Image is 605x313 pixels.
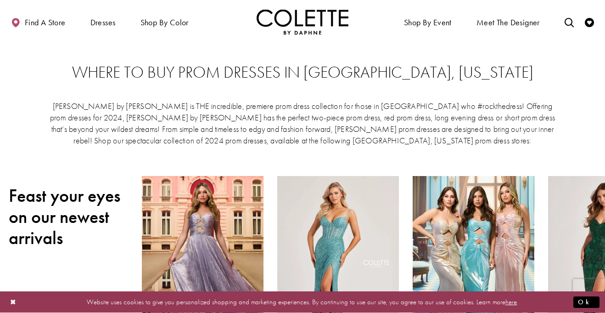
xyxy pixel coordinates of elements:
a: here [505,297,517,307]
button: Close Dialog [6,294,21,310]
span: Dresses [90,18,116,27]
a: Meet the designer [474,9,542,34]
a: Toggle search [562,9,576,34]
span: Shop by color [138,9,191,34]
p: [PERSON_NAME] by [PERSON_NAME] is THE incredible, premiere prom dress collection for those in [GE... [49,100,556,146]
span: Find a store [25,18,66,27]
span: Shop By Event [404,18,452,27]
h2: Where to buy prom dresses in [GEOGRAPHIC_DATA], [US_STATE] [27,63,578,82]
img: Colette by Daphne [257,9,348,34]
a: Check Wishlist [583,9,596,34]
span: Shop by color [140,18,189,27]
h2: Feast your eyes on our newest arrivals [9,185,128,249]
span: Shop By Event [402,9,454,34]
button: Submit Dialog [573,296,599,308]
span: Dresses [88,9,118,34]
p: Website uses cookies to give you personalized shopping and marketing experiences. By continuing t... [66,296,539,308]
a: Find a store [9,9,67,34]
span: Meet the designer [476,18,540,27]
a: Visit Home Page [257,9,348,34]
